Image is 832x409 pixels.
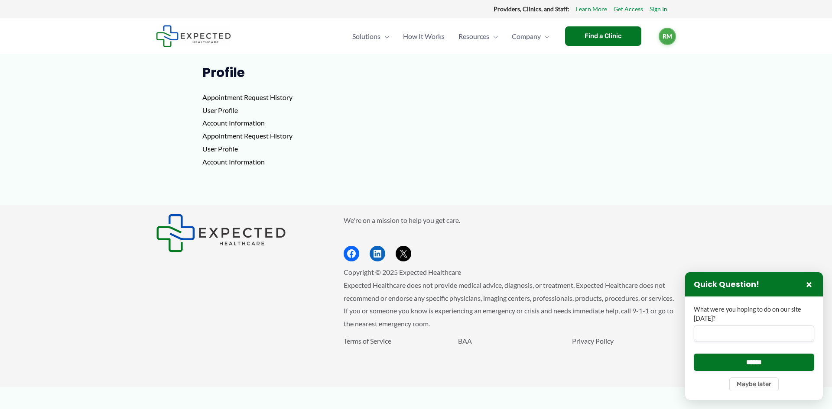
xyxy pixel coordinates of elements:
span: Expected Healthcare does not provide medical advice, diagnosis, or treatment. Expected Healthcare... [344,281,674,328]
button: Close [804,279,814,290]
strong: Providers, Clinics, and Staff: [494,5,569,13]
span: Menu Toggle [541,21,549,52]
span: Company [512,21,541,52]
a: Get Access [614,3,643,15]
a: ResourcesMenu Toggle [452,21,505,52]
span: How It Works [403,21,445,52]
a: How It Works [396,21,452,52]
label: What were you hoping to do on our site [DATE]? [694,305,814,323]
h3: Quick Question! [694,280,759,290]
img: Expected Healthcare Logo - side, dark font, small [156,25,231,47]
a: SolutionsMenu Toggle [345,21,396,52]
a: Learn More [576,3,607,15]
span: Menu Toggle [380,21,389,52]
aside: Footer Widget 2 [344,214,676,262]
a: Terms of Service [344,337,391,345]
span: Resources [458,21,489,52]
aside: Footer Widget 1 [156,214,322,252]
nav: Primary Site Navigation [345,21,556,52]
p: We're on a mission to help you get care. [344,214,676,227]
span: Copyright © 2025 Expected Healthcare [344,268,461,276]
a: BAA [458,337,472,345]
span: Menu Toggle [489,21,498,52]
a: Sign In [650,3,667,15]
button: Maybe later [729,377,779,391]
h1: Profile [202,65,630,81]
p: Appointment Request History User Profile Account Information Appointment Request History User Pro... [202,91,630,168]
a: Find a Clinic [565,26,641,46]
span: Solutions [352,21,380,52]
a: Privacy Policy [572,337,614,345]
aside: Footer Widget 3 [344,335,676,367]
a: RM [659,28,676,45]
a: CompanyMenu Toggle [505,21,556,52]
img: Expected Healthcare Logo - side, dark font, small [156,214,286,252]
